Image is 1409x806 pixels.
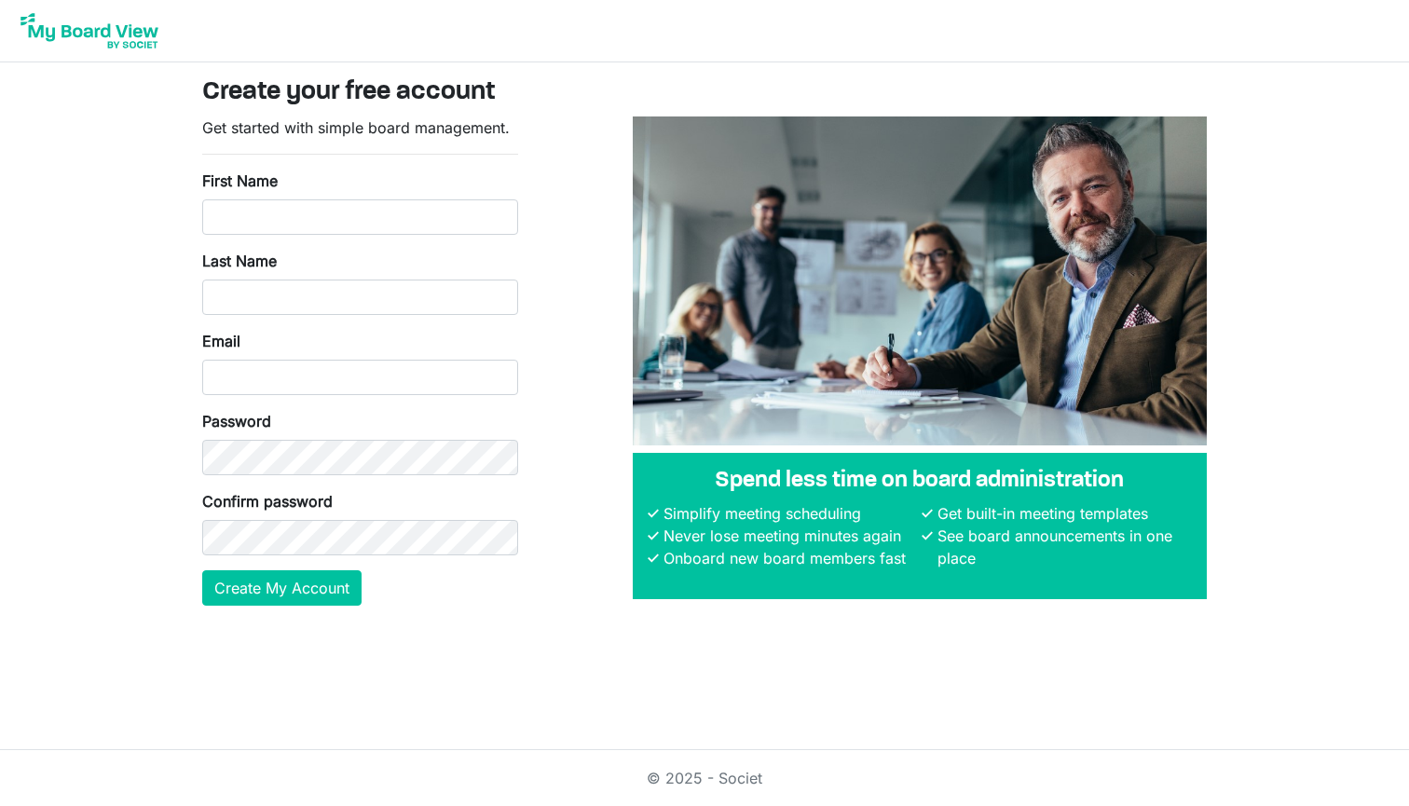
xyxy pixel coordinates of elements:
[202,570,362,606] button: Create My Account
[933,502,1192,525] li: Get built-in meeting templates
[659,525,918,547] li: Never lose meeting minutes again
[202,330,240,352] label: Email
[659,502,918,525] li: Simplify meeting scheduling
[15,7,164,54] img: My Board View Logo
[202,77,1207,109] h3: Create your free account
[202,250,277,272] label: Last Name
[647,769,762,787] a: © 2025 - Societ
[202,118,510,137] span: Get started with simple board management.
[202,490,333,512] label: Confirm password
[633,116,1207,445] img: A photograph of board members sitting at a table
[648,468,1192,495] h4: Spend less time on board administration
[202,170,278,192] label: First Name
[933,525,1192,569] li: See board announcements in one place
[202,410,271,432] label: Password
[659,547,918,569] li: Onboard new board members fast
